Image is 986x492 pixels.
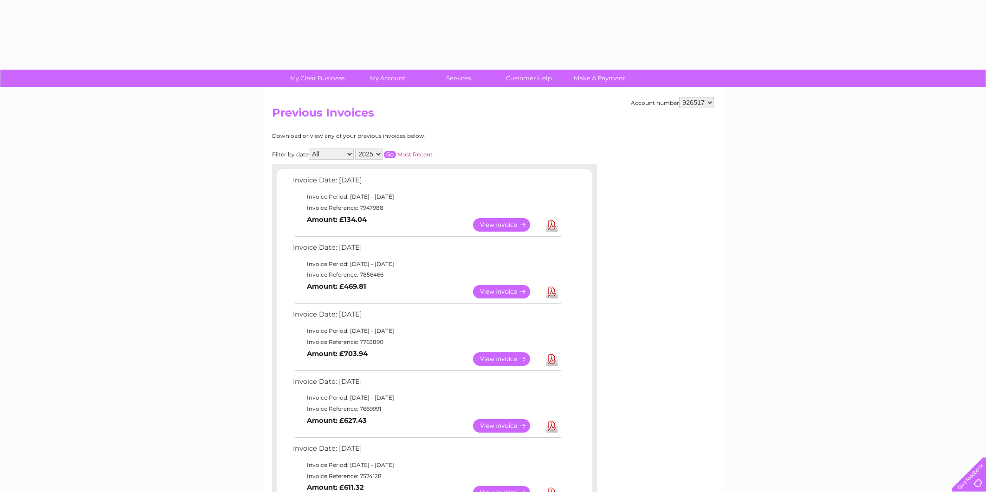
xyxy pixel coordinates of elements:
[291,241,562,259] td: Invoice Date: [DATE]
[307,350,368,358] b: Amount: £703.94
[291,392,562,403] td: Invoice Period: [DATE] - [DATE]
[291,269,562,280] td: Invoice Reference: 7856466
[291,191,562,202] td: Invoice Period: [DATE] - [DATE]
[420,70,497,87] a: Services
[307,483,364,492] b: Amount: £611.32
[291,259,562,270] td: Invoice Period: [DATE] - [DATE]
[546,419,558,433] a: Download
[272,149,516,160] div: Filter by date
[307,416,367,425] b: Amount: £627.43
[291,174,562,191] td: Invoice Date: [DATE]
[272,106,714,124] h2: Previous Invoices
[307,282,366,291] b: Amount: £469.81
[291,325,562,337] td: Invoice Period: [DATE] - [DATE]
[546,352,558,366] a: Download
[307,215,367,224] b: Amount: £134.04
[291,337,562,348] td: Invoice Reference: 7763890
[397,151,433,158] a: Most Recent
[473,285,541,298] a: View
[473,218,541,232] a: View
[291,460,562,471] td: Invoice Period: [DATE] - [DATE]
[631,97,714,108] div: Account number
[350,70,426,87] a: My Account
[291,442,562,460] td: Invoice Date: [DATE]
[291,308,562,325] td: Invoice Date: [DATE]
[546,285,558,298] a: Download
[546,218,558,232] a: Download
[291,471,562,482] td: Invoice Reference: 7574128
[279,70,356,87] a: My Clear Business
[272,133,516,139] div: Download or view any of your previous invoices below.
[291,403,562,414] td: Invoice Reference: 7669991
[491,70,567,87] a: Customer Help
[473,419,541,433] a: View
[473,352,541,366] a: View
[291,375,562,393] td: Invoice Date: [DATE]
[291,202,562,214] td: Invoice Reference: 7947988
[561,70,638,87] a: Make A Payment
